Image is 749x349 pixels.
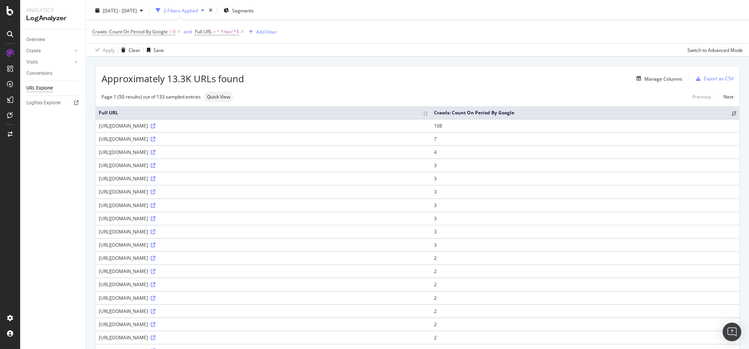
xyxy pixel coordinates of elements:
[26,47,41,55] div: Crawls
[26,36,80,44] a: Overview
[431,331,739,344] td: 2
[431,212,739,225] td: 3
[431,172,739,185] td: 3
[99,321,428,328] div: [URL][DOMAIN_NAME]
[431,251,739,264] td: 2
[704,75,734,82] div: Export as CSV
[102,93,201,100] div: Page 1 (50 results) out of 133 sampled entries
[99,123,428,129] div: [URL][DOMAIN_NAME]
[634,74,682,83] button: Manage Columns
[195,28,212,35] span: Full URL
[431,318,739,331] td: 2
[96,106,431,119] th: Full URL: activate to sort column ascending
[431,106,739,119] th: Crawls: Count On Period By Google: activate to sort column ascending
[213,28,216,35] span: =
[207,95,230,99] span: Quick View
[431,264,739,278] td: 2
[103,7,137,14] span: [DATE] - [DATE]
[99,308,428,314] div: [URL][DOMAIN_NAME]
[26,58,72,66] a: Visits
[26,6,79,14] div: Analytics
[118,44,140,56] button: Clear
[26,69,80,78] a: Conversions
[644,76,682,82] div: Manage Columns
[99,175,428,182] div: [URL][DOMAIN_NAME]
[99,281,428,288] div: [URL][DOMAIN_NAME]
[217,26,239,37] span: ^.*/ws/.*$
[92,44,115,56] button: Apply
[232,7,254,14] span: Segments
[687,47,743,54] div: Switch to Advanced Mode
[431,185,739,198] td: 3
[693,73,734,85] button: Export as CSV
[99,149,428,155] div: [URL][DOMAIN_NAME]
[207,7,214,14] div: times
[129,47,140,54] div: Clear
[431,159,739,172] td: 3
[26,99,61,107] div: Logfiles Explorer
[99,295,428,301] div: [URL][DOMAIN_NAME]
[246,27,277,36] button: Add Filter
[431,225,739,238] td: 3
[717,91,734,102] a: Next
[99,202,428,209] div: [URL][DOMAIN_NAME]
[431,145,739,159] td: 4
[99,215,428,222] div: [URL][DOMAIN_NAME]
[103,47,115,54] div: Apply
[169,28,172,35] span: >
[26,84,53,92] div: URL Explorer
[99,255,428,261] div: [URL][DOMAIN_NAME]
[431,119,739,132] td: 108
[153,4,207,17] button: 2 Filters Applied
[431,278,739,291] td: 2
[431,238,739,251] td: 3
[684,44,743,56] button: Switch to Advanced Mode
[431,304,739,318] td: 2
[26,14,79,23] div: LogAnalyzer
[220,4,257,17] button: Segments
[99,242,428,248] div: [URL][DOMAIN_NAME]
[144,44,164,56] button: Save
[99,136,428,142] div: [URL][DOMAIN_NAME]
[723,323,741,341] div: Open Intercom Messenger
[99,228,428,235] div: [URL][DOMAIN_NAME]
[204,92,233,102] div: neutral label
[99,162,428,169] div: [URL][DOMAIN_NAME]
[92,28,168,35] span: Crawls: Count On Period By Google
[99,268,428,275] div: [URL][DOMAIN_NAME]
[26,69,52,78] div: Conversions
[431,199,739,212] td: 3
[26,99,80,107] a: Logfiles Explorer
[153,47,164,54] div: Save
[92,4,146,17] button: [DATE] - [DATE]
[184,28,192,35] button: and
[99,334,428,341] div: [URL][DOMAIN_NAME]
[173,26,176,37] span: 0
[99,188,428,195] div: [URL][DOMAIN_NAME]
[102,72,244,85] span: Approximately 13.3K URLs found
[431,291,739,304] td: 2
[26,47,72,55] a: Crawls
[431,132,739,145] td: 7
[256,29,277,35] div: Add Filter
[26,84,80,92] a: URL Explorer
[26,36,45,44] div: Overview
[164,7,198,14] div: 2 Filters Applied
[26,58,38,66] div: Visits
